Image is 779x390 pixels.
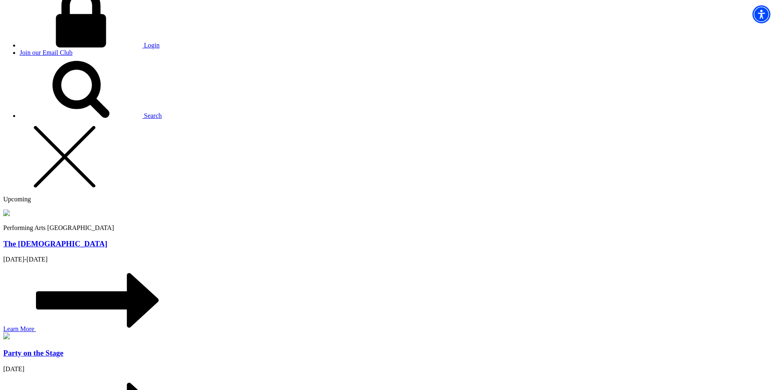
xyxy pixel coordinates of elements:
[20,42,159,49] a: Login
[144,112,162,119] span: Search
[3,365,776,373] p: [DATE]
[3,239,107,248] a: The [DEMOGRAPHIC_DATA]
[20,49,72,56] a: Join our Email Club
[3,349,63,357] a: Party on the Stage
[3,325,159,332] a: Learn More
[144,42,159,49] span: Login
[3,256,776,263] p: [DATE]-[DATE]
[3,196,776,203] p: Upcoming
[3,333,10,339] img: pots25-meganav-279x150.jpg
[3,224,776,232] p: Performing Arts [GEOGRAPHIC_DATA]
[20,112,162,119] a: Search
[3,210,10,216] img: bom-meganav-279x150.jpg
[3,325,34,332] span: Learn More
[752,5,770,23] div: Accessibility Menu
